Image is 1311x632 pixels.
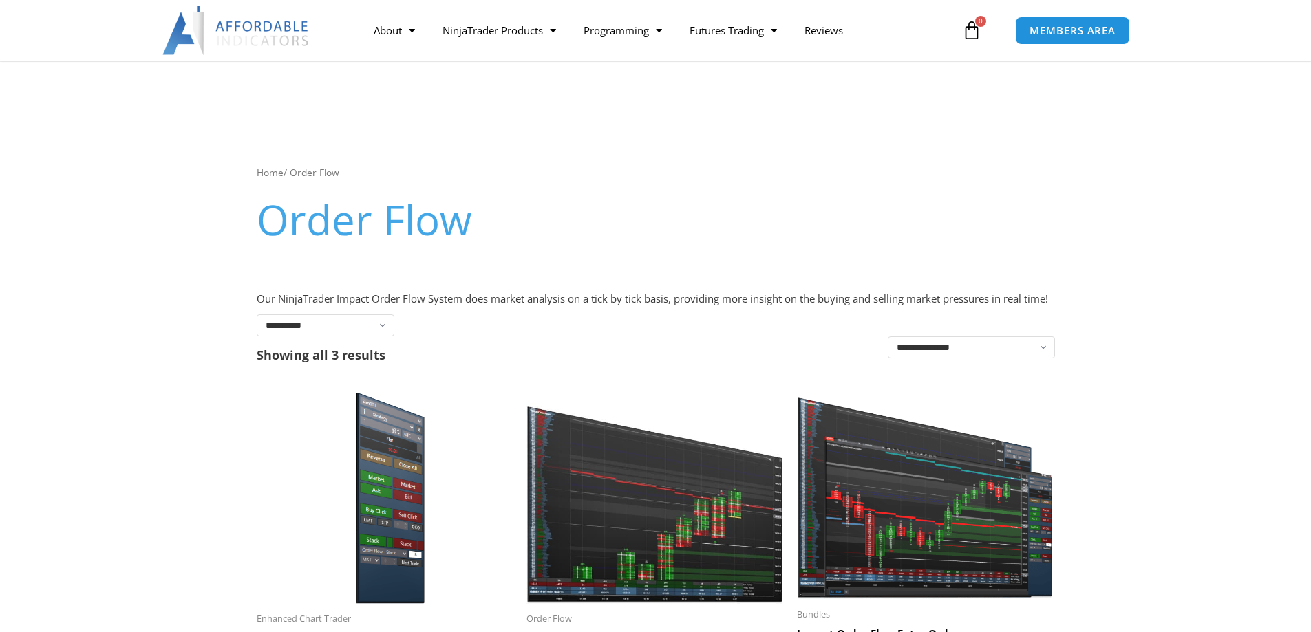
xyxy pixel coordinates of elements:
a: Futures Trading [676,14,791,46]
h1: Order Flow [257,190,1055,248]
select: Shop order [888,336,1055,358]
a: Home [257,166,284,179]
nav: Menu [360,14,959,46]
p: Our NinjaTrader Impact Order Flow System does market analysis on a tick by tick basis, providing ... [257,290,1055,309]
a: Programming [570,14,676,46]
span: Enhanced Chart Trader [257,613,513,624]
nav: Breadcrumb [257,164,1055,182]
span: Order Flow [526,613,783,624]
a: MEMBERS AREA [1015,17,1130,45]
p: Showing all 3 results [257,349,385,361]
a: NinjaTrader Products [429,14,570,46]
a: About [360,14,429,46]
img: LogoAI | Affordable Indicators – NinjaTrader [162,6,310,55]
span: Bundles [797,609,1054,620]
img: OrderFlow 2 [526,384,783,604]
img: Impact Order Flow Entry Orders [797,384,1054,600]
a: 0 [941,10,1002,50]
a: Reviews [791,14,857,46]
img: Order Flow Entry Orders [257,384,513,604]
span: MEMBERS AREA [1030,25,1116,36]
span: 0 [975,16,986,27]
